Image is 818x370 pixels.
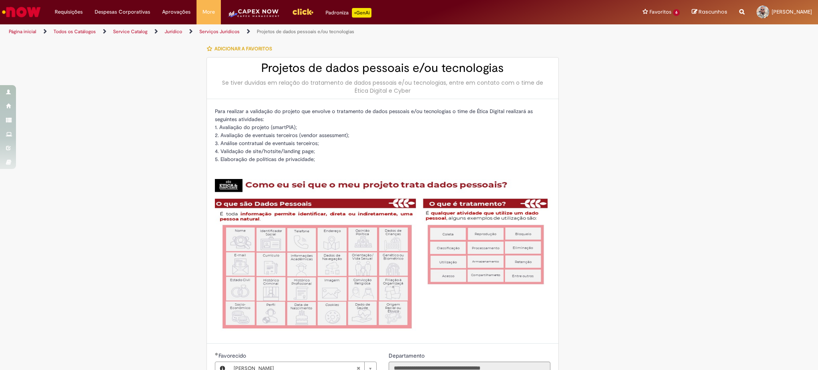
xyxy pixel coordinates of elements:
[352,8,371,18] p: +GenAi
[206,40,276,57] button: Adicionar a Favoritos
[292,6,314,18] img: click_logo_yellow_360x200.png
[215,62,550,75] h2: Projetos de dados pessoais e/ou tecnologias
[389,352,426,359] span: Somente leitura - Departamento
[389,352,426,360] label: Somente leitura - Departamento
[699,8,727,16] span: Rascunhos
[199,28,240,35] a: Serviços Juridicos
[649,8,671,16] span: Favoritos
[55,8,83,16] span: Requisições
[692,8,727,16] a: Rascunhos
[165,28,182,35] a: Jurídico
[6,24,539,39] ul: Trilhas de página
[1,4,42,20] img: ServiceNow
[326,8,371,18] div: Padroniza
[218,352,248,359] span: Necessários - Favorecido
[215,352,218,356] span: Obrigatório Preenchido
[215,108,533,163] span: Para realizar a validação do projeto que envolve o tratamento de dados pessoais e/ou tecnologias ...
[54,28,96,35] a: Todos os Catálogos
[95,8,150,16] span: Despesas Corporativas
[214,46,272,52] span: Adicionar a Favoritos
[673,9,680,16] span: 6
[9,28,36,35] a: Página inicial
[113,28,147,35] a: Service Catalog
[162,8,191,16] span: Aprovações
[215,79,550,95] div: Se tiver duvidas em relação do tratamento de dados pessoais e/ou tecnologias, entre em contato co...
[203,8,215,16] span: More
[227,8,280,24] img: CapexLogo5.png
[257,28,354,35] a: Projetos de dados pessoais e/ou tecnologias
[772,8,812,15] span: [PERSON_NAME]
